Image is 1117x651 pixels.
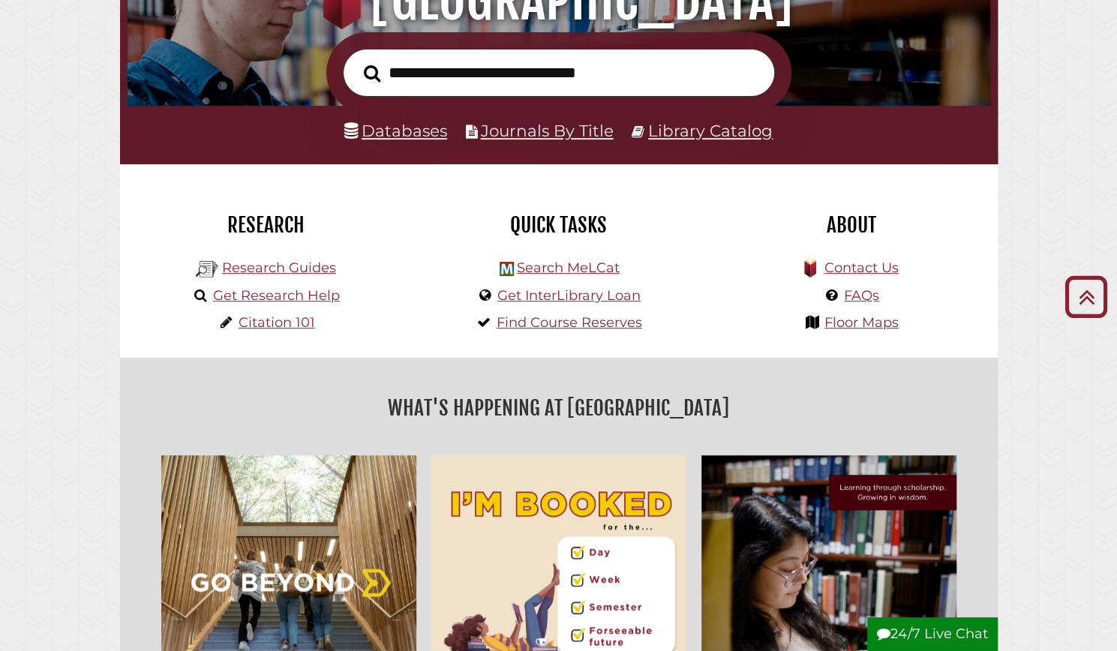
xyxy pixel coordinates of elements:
[131,212,401,238] h2: Research
[213,287,340,304] a: Get Research Help
[364,64,380,82] i: Search
[222,259,336,276] a: Research Guides
[424,212,694,238] h2: Quick Tasks
[824,314,899,331] a: Floor Maps
[344,121,447,140] a: Databases
[497,314,642,331] a: Find Course Reserves
[356,61,388,86] button: Search
[196,258,218,280] img: Hekman Library Logo
[481,121,614,140] a: Journals By Title
[239,314,315,331] a: Citation 101
[131,391,986,425] h2: What's Happening at [GEOGRAPHIC_DATA]
[497,287,641,304] a: Get InterLibrary Loan
[716,212,986,238] h2: About
[824,259,898,276] a: Contact Us
[648,121,773,140] a: Library Catalog
[500,262,514,276] img: Hekman Library Logo
[516,259,619,276] a: Search MeLCat
[1059,284,1113,309] a: Back to Top
[844,287,879,304] a: FAQs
